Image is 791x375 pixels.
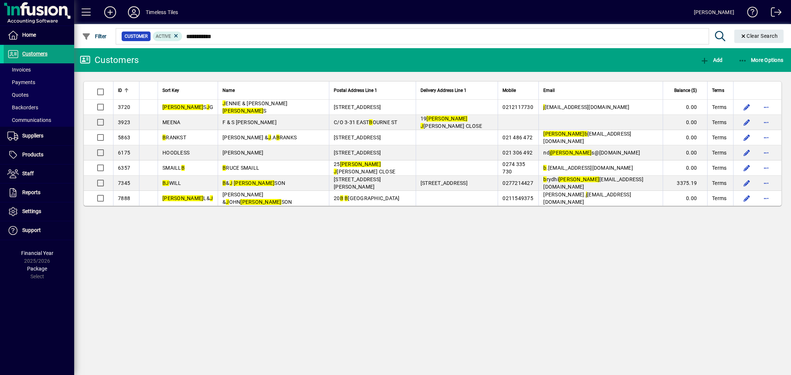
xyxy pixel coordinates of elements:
button: More options [760,116,772,128]
em: B [369,119,372,125]
span: [EMAIL_ADDRESS][DOMAIN_NAME] [543,104,629,110]
em: J [421,123,423,129]
span: 19 [PERSON_NAME] CLOSE [421,116,482,129]
span: Package [27,266,47,272]
span: Delivery Address Line 1 [421,86,467,94]
em: [PERSON_NAME] [551,150,591,156]
div: Customers [80,54,139,66]
span: [EMAIL_ADDRESS][DOMAIN_NAME] [543,131,631,144]
span: [STREET_ADDRESS] [334,135,381,140]
span: 6357 [118,165,130,171]
div: Balance ($) [668,86,703,94]
em: J [166,180,169,186]
em: B [345,195,348,201]
button: More options [760,132,772,143]
span: [STREET_ADDRESS] [334,150,381,156]
a: Knowledge Base [742,1,758,26]
span: Terms [712,195,726,202]
span: Settings [22,208,41,214]
span: More Options [738,57,784,63]
span: Terms [712,134,726,141]
span: Clear Search [740,33,778,39]
em: J [223,100,225,106]
span: Terms [712,103,726,111]
em: J [230,180,233,186]
span: Filter [82,33,107,39]
span: ENNIE & [PERSON_NAME] S [223,100,288,114]
a: Products [4,146,74,164]
em: B [223,165,226,171]
span: Reports [22,189,40,195]
em: J [226,199,229,205]
em: [PERSON_NAME] [162,104,203,110]
span: 5863 [118,135,130,140]
mat-chip: Activation Status: Active [153,31,182,41]
button: More options [760,192,772,204]
div: Name [223,86,324,94]
button: Add [698,53,724,67]
em: [PERSON_NAME] [426,116,467,122]
span: Communications [7,117,51,123]
span: Active [156,34,171,39]
button: Edit [741,147,753,159]
span: Terms [712,119,726,126]
em: J [334,169,337,175]
button: Edit [741,101,753,113]
button: More options [760,177,772,189]
a: Suppliers [4,127,74,145]
a: Communications [4,114,74,126]
em: [PERSON_NAME] [558,176,599,182]
td: 0.00 [663,160,707,176]
em: [PERSON_NAME] [234,180,274,186]
span: 0274 335 730 [502,161,525,175]
div: Timeless Tiles [146,6,178,18]
span: SMAILL [162,165,185,171]
span: [PERSON_NAME] [223,150,263,156]
span: 021 306 492 [502,150,533,156]
span: 25 [PERSON_NAME] CLOSE [334,161,395,175]
a: Logout [765,1,782,26]
em: b [584,131,587,137]
span: MEENA [162,119,180,125]
a: Staff [4,165,74,183]
span: 0277214427 [502,180,533,186]
span: Support [22,227,41,233]
span: Products [22,152,43,157]
span: Terms [712,164,726,172]
span: rydhi [EMAIL_ADDRESS][DOMAIN_NAME] [543,176,643,190]
em: B [162,180,166,186]
span: 20 [GEOGRAPHIC_DATA] [334,195,400,201]
span: Payments [7,79,35,85]
span: F & S [PERSON_NAME] [223,119,277,125]
td: 0.00 [663,130,707,145]
em: [PERSON_NAME] [543,131,584,137]
span: 7888 [118,195,130,201]
button: Edit [741,177,753,189]
button: Add [98,6,122,19]
span: RANKST [162,135,186,140]
em: J [268,135,271,140]
button: Profile [122,6,146,19]
span: 0212117730 [502,104,533,110]
em: [PERSON_NAME] [340,161,381,167]
button: Filter [80,30,109,43]
span: 0211549375 [502,195,533,201]
em: B [276,135,280,140]
span: [STREET_ADDRESS] [334,104,381,110]
em: j [550,150,551,156]
span: Mobile [502,86,516,94]
span: Staff [22,170,34,176]
div: Mobile [502,86,534,94]
td: 0.00 [663,191,707,206]
span: 3923 [118,119,130,125]
em: b [543,165,546,171]
span: Terms [712,149,726,156]
em: B [162,135,166,140]
span: C/O 3-31 EAST OURNE ST [334,119,398,125]
button: Edit [741,116,753,128]
span: 021 486 472 [502,135,533,140]
em: J [207,104,210,110]
span: [PERSON_NAME] & .A RANKS [223,135,297,140]
em: B [340,195,343,201]
span: Invoices [7,67,31,73]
